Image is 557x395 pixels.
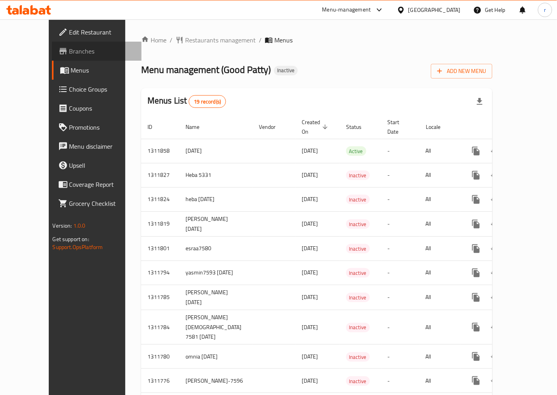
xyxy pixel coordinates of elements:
[52,99,142,118] a: Coupons
[419,310,460,345] td: All
[302,194,318,204] span: [DATE]
[141,285,179,310] td: 1311785
[419,261,460,285] td: All
[141,163,179,187] td: 1311827
[259,122,286,132] span: Vendor
[486,263,505,282] button: Change Status
[467,318,486,337] button: more
[141,187,179,211] td: 1311824
[419,139,460,163] td: All
[388,117,410,136] span: Start Date
[52,42,142,61] a: Branches
[179,369,253,393] td: [PERSON_NAME]-7596
[486,371,505,390] button: Change Status
[419,345,460,369] td: All
[470,92,489,111] div: Export file
[460,115,549,139] th: Actions
[486,215,505,234] button: Change Status
[381,285,419,310] td: -
[53,234,89,244] span: Get support on:
[186,122,210,132] span: Name
[141,61,271,79] span: Menu management ( Good Patty )
[52,137,142,156] a: Menu disclaimer
[185,35,256,45] span: Restaurants management
[302,292,318,302] span: [DATE]
[346,220,370,229] span: Inactive
[431,64,492,79] button: Add New Menu
[419,285,460,310] td: All
[381,139,419,163] td: -
[381,310,419,345] td: -
[189,98,226,105] span: 19 record(s)
[274,35,293,45] span: Menus
[486,318,505,337] button: Change Status
[544,6,546,14] span: r
[71,65,136,75] span: Menus
[141,35,167,45] a: Home
[53,221,72,231] span: Version:
[346,353,370,362] span: Inactive
[179,310,253,345] td: [PERSON_NAME][DEMOGRAPHIC_DATA] 7581 [DATE]
[346,268,370,278] span: Inactive
[73,221,86,231] span: 1.0.0
[467,215,486,234] button: more
[179,236,253,261] td: esraa7580
[346,219,370,229] div: Inactive
[141,261,179,285] td: 1311794
[467,142,486,161] button: more
[322,5,371,15] div: Menu-management
[141,369,179,393] td: 1311776
[302,351,318,362] span: [DATE]
[486,142,505,161] button: Change Status
[467,371,486,390] button: more
[176,35,256,45] a: Restaurants management
[381,345,419,369] td: -
[69,123,136,132] span: Promotions
[467,190,486,209] button: more
[69,104,136,113] span: Coupons
[179,163,253,187] td: Heba 5331
[467,288,486,307] button: more
[141,236,179,261] td: 1311801
[69,161,136,170] span: Upsell
[147,95,226,108] h2: Menus List
[437,66,486,76] span: Add New Menu
[141,310,179,345] td: 1311784
[52,80,142,99] a: Choice Groups
[53,242,103,252] a: Support.OpsPlatform
[486,239,505,258] button: Change Status
[179,139,253,163] td: [DATE]
[346,122,372,132] span: Status
[302,146,318,156] span: [DATE]
[141,139,179,163] td: 1311858
[467,239,486,258] button: more
[302,376,318,386] span: [DATE]
[467,347,486,366] button: more
[346,171,370,180] span: Inactive
[346,377,370,386] span: Inactive
[346,171,370,180] div: Inactive
[381,236,419,261] td: -
[381,369,419,393] td: -
[179,187,253,211] td: heba [DATE]
[346,244,370,253] span: Inactive
[419,236,460,261] td: All
[346,323,370,332] span: Inactive
[302,243,318,253] span: [DATE]
[419,369,460,393] td: All
[147,122,163,132] span: ID
[52,61,142,80] a: Menus
[52,118,142,137] a: Promotions
[302,219,318,229] span: [DATE]
[346,195,370,204] span: Inactive
[69,199,136,208] span: Grocery Checklist
[179,345,253,369] td: omnia [DATE]
[346,293,370,302] div: Inactive
[381,163,419,187] td: -
[346,146,366,156] div: Active
[179,211,253,236] td: [PERSON_NAME] [DATE]
[179,261,253,285] td: yasmin7593 [DATE]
